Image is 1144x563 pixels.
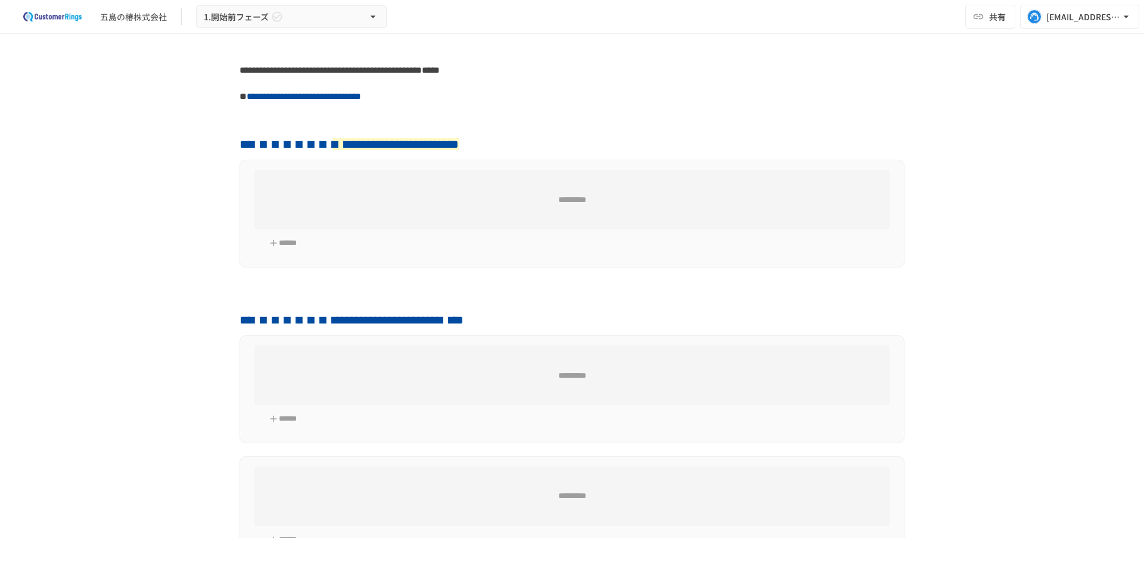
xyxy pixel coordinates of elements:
[100,11,167,23] div: 五島の椿株式会社
[14,7,91,26] img: 2eEvPB0nRDFhy0583kMjGN2Zv6C2P7ZKCFl8C3CzR0M
[204,10,269,24] span: 1.開始前フェーズ
[965,5,1015,29] button: 共有
[196,5,387,29] button: 1.開始前フェーズ
[989,10,1006,23] span: 共有
[1020,5,1139,29] button: [EMAIL_ADDRESS][DOMAIN_NAME]
[1046,10,1120,24] div: [EMAIL_ADDRESS][DOMAIN_NAME]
